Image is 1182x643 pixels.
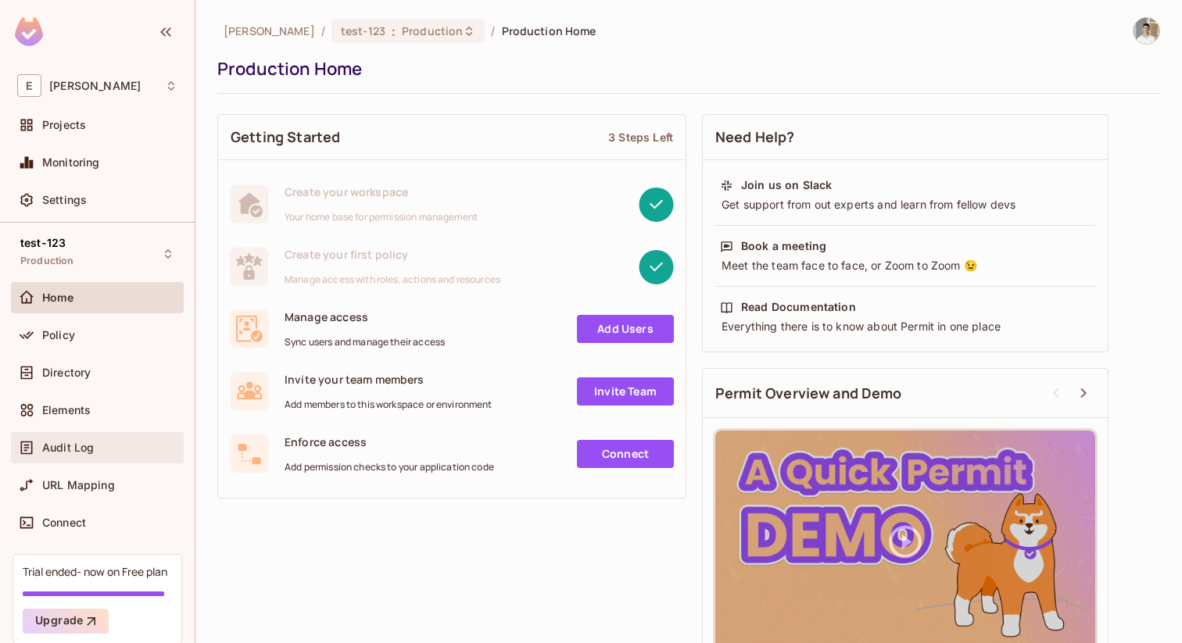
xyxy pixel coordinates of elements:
button: Upgrade [23,609,109,634]
span: Sync users and manage their access [285,336,445,348]
span: test-123 [341,23,385,38]
span: Monitoring [42,156,100,169]
span: Invite your team members [285,372,492,387]
div: Trial ended- now on Free plan [23,564,167,579]
span: E [17,74,41,97]
a: Connect [577,440,674,468]
span: Need Help? [715,127,795,147]
span: the active workspace [224,23,315,38]
div: 3 Steps Left [608,130,673,145]
span: Production [402,23,463,38]
span: Settings [42,194,87,206]
div: Read Documentation [741,299,856,315]
div: Book a meeting [741,238,826,254]
div: Join us on Slack [741,177,832,193]
img: Omer Zuarets [1134,18,1159,44]
span: Add members to this workspace or environment [285,398,492,411]
span: Directory [42,366,91,379]
img: SReyMgAAAABJRU5ErkJggg== [15,17,43,46]
span: test-123 [20,237,66,249]
div: Everything there is to know about Permit in one place [720,319,1091,334]
span: Permit Overview and Demo [715,384,902,403]
span: Create your first policy [285,247,500,262]
div: Production Home [217,57,1152,80]
span: Production [20,255,74,267]
a: Add Users [577,315,674,343]
a: Invite Team [577,377,674,405]
span: URL Mapping [42,479,115,491]
span: Audit Log [42,441,94,454]
li: / [321,23,325,38]
span: Your home base for permission management [285,211,478,223]
span: : [391,25,396,38]
span: Manage access [285,309,445,324]
span: Create your workspace [285,184,478,199]
span: Enforce access [285,434,494,449]
span: Production Home [502,23,596,38]
span: Getting Started [231,127,340,147]
span: Workspace: Eli [49,80,141,92]
span: Elements [42,404,91,416]
span: Projects [42,119,86,131]
span: Home [42,291,74,304]
li: / [491,23,495,38]
span: Connect [42,516,86,529]
div: Meet the team face to face, or Zoom to Zoom 😉 [720,258,1091,273]
div: Get support from out experts and learn from fellow devs [720,197,1091,213]
span: Policy [42,329,75,341]
span: Add permission checks to your application code [285,461,494,473]
span: Manage access with roles, actions and resources [285,273,500,286]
